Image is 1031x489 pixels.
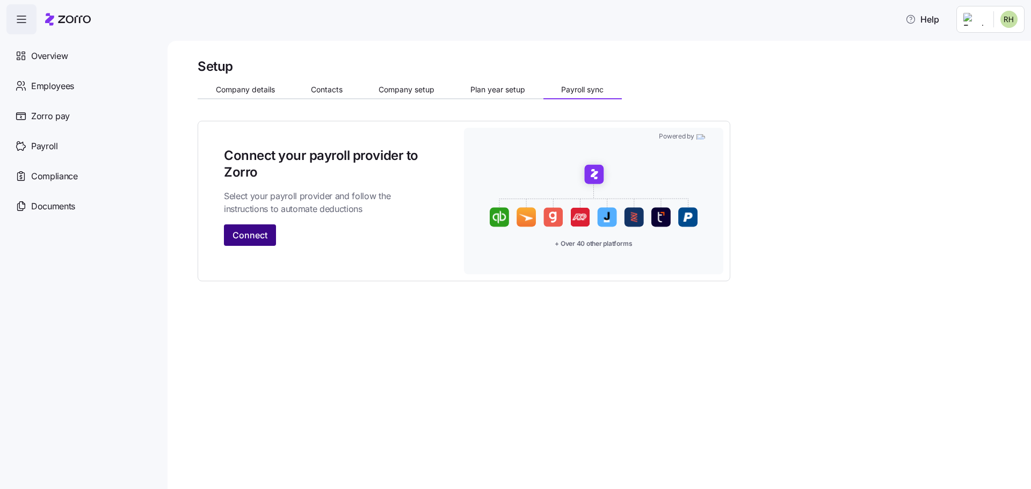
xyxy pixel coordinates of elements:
[6,161,159,191] a: Compliance
[216,86,275,93] span: Company details
[224,147,436,180] h1: Connect your payroll provider to Zorro
[224,189,436,216] span: Select your payroll provider and follow the instructions to automate deductions
[963,13,985,26] img: Employer logo
[897,9,948,30] button: Help
[6,71,159,101] a: Employees
[31,110,70,123] span: Zorro pay
[6,41,159,71] a: Overview
[6,101,159,131] a: Zorro pay
[6,191,159,221] a: Documents
[311,86,343,93] span: Contacts
[198,58,233,75] h1: Setup
[31,49,68,63] span: Overview
[470,86,525,93] span: Plan year setup
[31,170,78,183] span: Compliance
[490,239,698,249] span: + Over 40 other platforms
[561,86,604,93] span: Payroll sync
[6,131,159,161] a: Payroll
[31,140,58,153] span: Payroll
[224,224,276,246] button: Connect
[31,79,74,93] span: Employees
[659,132,694,141] span: Powered by
[31,200,75,213] span: Documents
[696,134,715,140] img: Person sitting and waiting with coffee and laptop
[1000,11,1018,28] img: 9866fcb425cea38f43e255766a713f7f
[905,13,939,26] span: Help
[233,229,267,242] span: Connect
[379,86,434,93] span: Company setup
